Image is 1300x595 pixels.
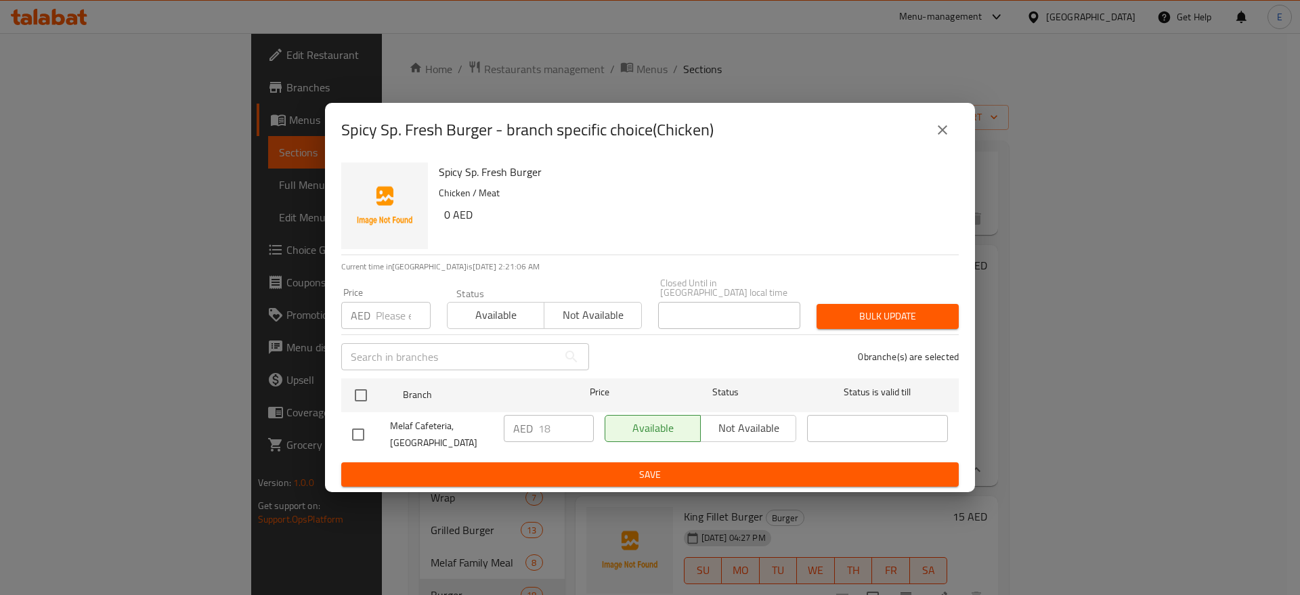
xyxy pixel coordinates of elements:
[513,420,533,437] p: AED
[376,302,431,329] input: Please enter price
[555,384,645,401] span: Price
[550,305,636,325] span: Not available
[453,305,539,325] span: Available
[817,304,959,329] button: Bulk update
[390,418,493,451] span: Melaf Cafeteria, [GEOGRAPHIC_DATA]
[447,302,544,329] button: Available
[341,119,714,141] h2: Spicy Sp. Fresh Burger - branch specific choice(Chicken)
[827,308,948,325] span: Bulk update
[439,162,948,181] h6: Spicy Sp. Fresh Burger
[807,384,948,401] span: Status is valid till
[439,185,948,202] p: Chicken / Meat
[655,384,796,401] span: Status
[544,302,641,329] button: Not available
[351,307,370,324] p: AED
[341,343,558,370] input: Search in branches
[926,114,959,146] button: close
[341,261,959,273] p: Current time in [GEOGRAPHIC_DATA] is [DATE] 2:21:06 AM
[341,162,428,249] img: Spicy Sp. Fresh Burger
[858,350,959,363] p: 0 branche(s) are selected
[341,462,959,487] button: Save
[352,466,948,483] span: Save
[403,387,544,403] span: Branch
[538,415,594,442] input: Please enter price
[444,205,948,224] h6: 0 AED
